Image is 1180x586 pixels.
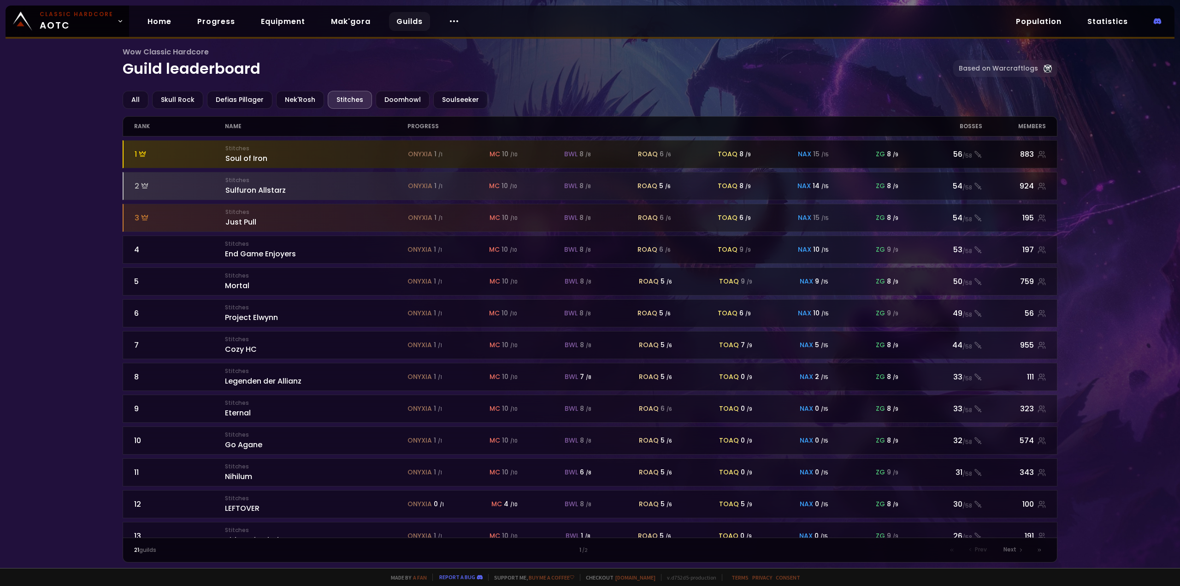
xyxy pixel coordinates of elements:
[909,212,982,224] div: 54
[407,404,432,414] span: onyxia
[887,149,898,159] div: 8
[225,462,407,482] div: Nihilum
[438,215,442,222] small: / 1
[813,181,829,191] div: 14
[887,404,898,414] div: 8
[893,342,898,349] small: / 9
[962,279,972,287] small: / 58
[490,277,500,286] span: mc
[909,308,982,319] div: 49
[490,340,500,350] span: mc
[876,372,885,382] span: zg
[225,272,407,291] div: Mortal
[815,436,828,445] div: 0
[821,278,828,285] small: / 15
[407,372,432,382] span: onyxia
[225,144,408,153] small: Stitches
[797,181,811,191] span: nax
[135,180,226,192] div: 2
[821,374,828,381] small: / 15
[1009,12,1069,31] a: Population
[821,438,828,444] small: / 15
[123,363,1058,391] a: 8StitchesLegenden der Allianzonyxia 1 /1mc 10 /10bwl 7 /8roaq 5 /6toaq 0 /9nax 2 /15zg 8 /933/58111
[190,12,242,31] a: Progress
[667,374,672,381] small: / 6
[438,438,442,444] small: / 1
[434,404,442,414] div: 1
[254,12,313,31] a: Equipment
[639,436,659,445] span: roaq
[909,276,982,287] div: 50
[815,277,828,286] div: 9
[962,183,972,192] small: / 58
[407,277,432,286] span: onyxia
[741,436,752,445] div: 0
[407,468,432,477] span: onyxia
[438,310,442,317] small: / 1
[876,277,885,286] span: zg
[580,372,591,382] div: 7
[747,406,752,413] small: / 9
[510,278,518,285] small: / 10
[638,213,658,223] span: roaq
[660,213,671,223] div: 6
[909,403,982,414] div: 33
[580,340,591,350] div: 8
[982,435,1046,446] div: 574
[434,149,442,159] div: 1
[490,213,500,223] span: mc
[434,468,442,477] div: 1
[876,404,885,414] span: zg
[434,277,442,286] div: 1
[661,436,672,445] div: 5
[502,372,518,382] div: 10
[438,374,442,381] small: / 1
[134,308,225,319] div: 6
[434,245,442,255] div: 1
[741,340,752,350] div: 7
[225,335,407,355] div: Cozy HC
[660,149,671,159] div: 6
[565,277,578,286] span: bwl
[134,276,225,287] div: 5
[667,278,672,285] small: / 6
[821,215,829,222] small: / 15
[909,467,982,478] div: 31
[893,406,898,413] small: / 9
[585,183,591,190] small: / 8
[639,404,659,414] span: roaq
[579,245,591,255] div: 8
[962,152,972,160] small: / 58
[225,431,407,439] small: Stitches
[745,310,751,317] small: / 9
[502,277,518,286] div: 10
[389,12,430,31] a: Guilds
[502,213,518,223] div: 10
[434,181,442,191] div: 1
[564,213,578,223] span: bwl
[887,308,898,318] div: 9
[434,308,442,318] div: 1
[982,339,1046,351] div: 955
[501,181,517,191] div: 10
[887,245,898,255] div: 9
[745,247,751,254] small: / 9
[565,372,578,382] span: bwl
[800,436,813,445] span: nax
[661,277,672,286] div: 5
[741,277,752,286] div: 9
[408,149,432,159] span: onyxia
[123,140,1058,168] a: 1StitchesSoul of Irononyxia 1 /1mc 10 /10bwl 8 /8roaq 6 /6toaq 8 /9nax 15 /15zg 8 /956/58883
[225,240,407,248] small: Stitches
[909,371,982,383] div: 33
[579,181,591,191] div: 8
[638,149,658,159] span: roaq
[134,339,225,351] div: 7
[510,406,518,413] small: / 10
[580,277,591,286] div: 8
[501,308,517,318] div: 10
[434,213,442,223] div: 1
[123,236,1058,264] a: 4StitchesEnd Game Enjoyersonyxia 1 /1mc 10 /10bwl 8 /8roaq 6 /6toaq 9 /9nax 10 /15zg 9 /953/58197
[586,278,591,285] small: / 8
[887,213,898,223] div: 8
